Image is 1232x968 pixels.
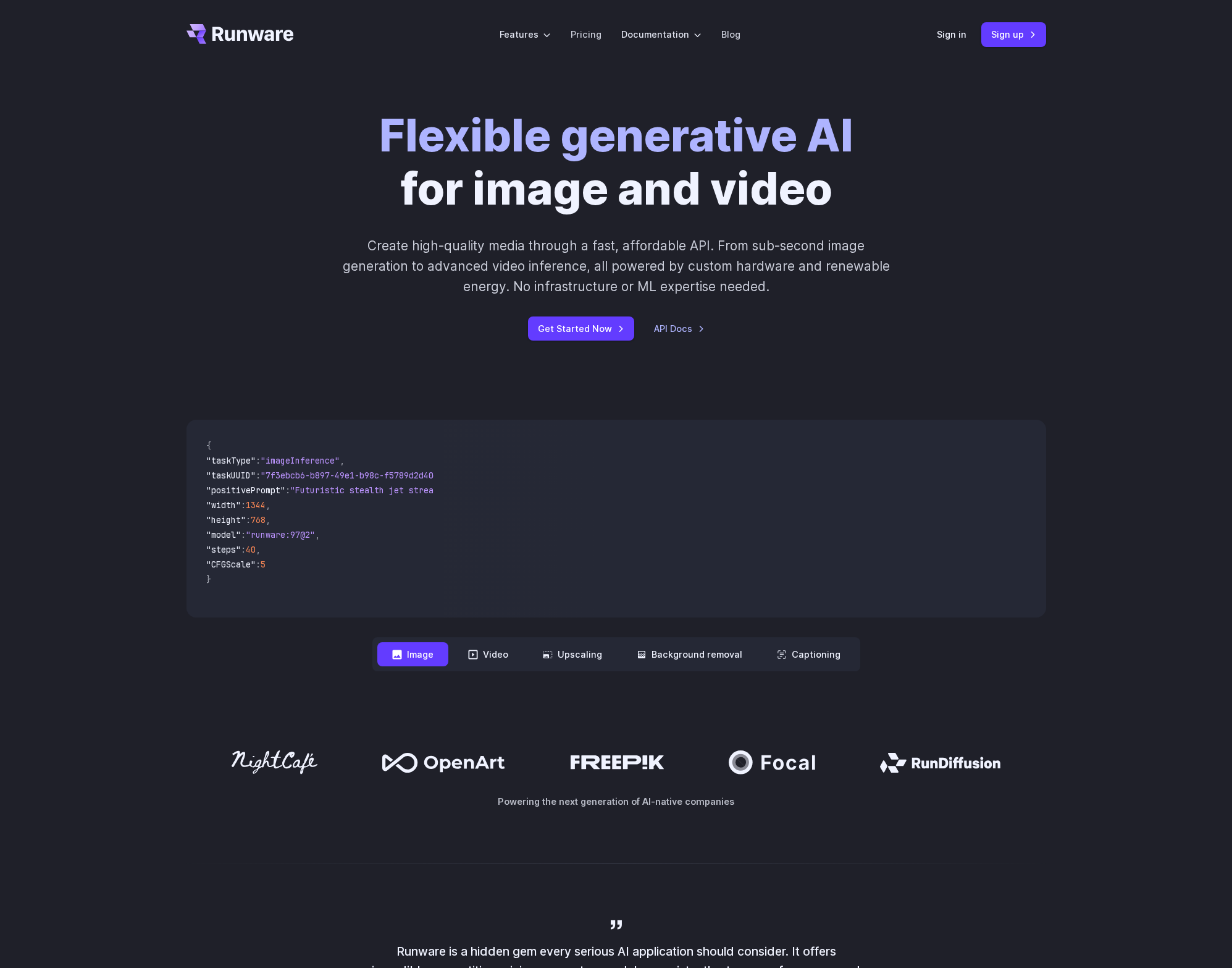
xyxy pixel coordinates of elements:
label: Documentation [621,27,702,41]
a: API Docs [654,321,705,336]
p: Powering the next generation of AI-native companies [186,794,1046,809]
span: "positivePrompt" [206,485,285,496]
span: { [206,440,211,451]
label: Features [500,27,551,41]
span: , [266,514,270,525]
span: } [206,574,211,585]
span: "taskUUID" [206,470,256,481]
button: Image [377,642,448,666]
span: : [256,470,261,481]
span: , [315,529,320,540]
button: Captioning [762,642,855,666]
span: , [256,544,261,555]
a: Sign up [981,22,1046,46]
a: Sign in [937,27,966,41]
span: 5 [261,559,266,570]
span: : [256,455,261,466]
span: 1344 [246,499,266,511]
span: "7f3ebcb6-b897-49e1-b98c-f5789d2d40d7" [261,470,448,481]
span: "runware:97@2" [246,529,315,540]
button: Upscaling [528,642,617,666]
span: "steps" [206,544,241,555]
span: : [241,544,246,555]
a: Get Started Now [528,316,634,341]
span: 768 [251,514,266,525]
a: Blog [721,27,740,41]
span: "model" [206,529,241,540]
span: "CFGScale" [206,559,256,570]
button: Background removal [622,642,757,666]
a: Pricing [571,27,601,41]
button: Video [453,642,523,666]
span: : [241,499,246,511]
a: Go to / [186,24,294,44]
span: : [285,485,290,496]
span: : [246,514,251,525]
span: : [256,559,261,570]
span: : [241,529,246,540]
span: "height" [206,514,246,525]
h1: for image and video [379,109,853,216]
strong: Flexible generative AI [379,108,853,162]
span: , [266,499,270,511]
span: , [340,455,345,466]
span: 40 [246,544,256,555]
span: "width" [206,499,241,511]
p: Create high-quality media through a fast, affordable API. From sub-second image generation to adv... [341,236,891,297]
span: "Futuristic stealth jet streaking through a neon-lit cityscape with glowing purple exhaust" [290,485,740,496]
span: "taskType" [206,455,256,466]
span: "imageInference" [261,455,340,466]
